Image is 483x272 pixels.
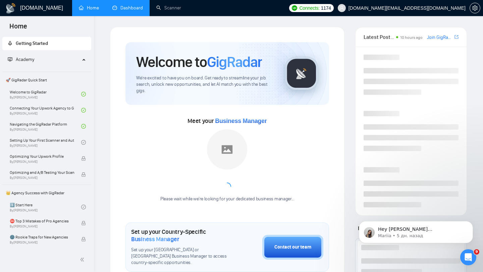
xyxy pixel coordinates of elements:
iframe: Intercom live chat [460,249,476,265]
a: Welcome to GigRadarBy[PERSON_NAME] [10,87,81,101]
span: By [PERSON_NAME] [10,160,74,164]
img: logo [5,3,16,14]
span: check-circle [81,108,86,113]
span: lock [81,172,86,177]
img: placeholder.png [207,129,247,169]
a: setting [470,5,480,11]
span: Set up your [GEOGRAPHIC_DATA] or [GEOGRAPHIC_DATA] Business Manager to access country-specific op... [131,247,229,266]
a: Join GigRadar Slack Community [427,34,453,41]
iframe: Intercom notifications сообщение [349,207,483,254]
span: Academy [8,57,34,62]
span: check-circle [81,140,86,145]
img: gigradar-logo.png [285,57,318,90]
span: rocket [8,41,12,46]
li: Getting Started [2,37,91,50]
h1: Set up your Country-Specific [131,228,229,243]
span: Business Manager [215,118,267,124]
a: Connecting Your Upwork Agency to GigRadarBy[PERSON_NAME] [10,103,81,118]
button: setting [470,3,480,13]
a: dashboardDashboard [112,5,143,11]
a: Setting Up Your First Scanner and Auto-BidderBy[PERSON_NAME] [10,135,81,150]
span: By [PERSON_NAME] [10,241,74,245]
span: user [339,6,344,10]
img: upwork-logo.png [292,5,297,11]
span: 🌚 Rookie Traps for New Agencies [10,234,74,241]
span: 10 hours ago [400,35,423,40]
a: homeHome [79,5,99,11]
span: check-circle [81,124,86,129]
span: 🚀 GigRadar Quick Start [3,73,91,87]
span: lock [81,221,86,225]
button: Contact our team [262,235,323,260]
span: lock [81,237,86,242]
span: double-left [80,256,87,263]
span: loading [222,181,233,193]
a: Navigating the GigRadar PlatformBy[PERSON_NAME] [10,119,81,134]
div: Contact our team [274,244,311,251]
h1: Welcome to [136,53,262,71]
span: We're excited to have you on board. Get ready to streamline your job search, unlock new opportuni... [136,75,274,94]
span: lock [81,156,86,161]
span: Hey [PERSON_NAME][EMAIL_ADDRESS][DOMAIN_NAME], Looks like your Upwork agency Toggle Agency ran ou... [29,19,115,118]
span: 👑 Agency Success with GigRadar [3,186,91,200]
span: Business Manager [131,235,179,243]
span: Getting Started [16,41,48,46]
span: check-circle [81,92,86,96]
span: Academy [16,57,34,62]
span: 1174 [321,4,331,12]
a: export [454,34,459,40]
span: ⛔ Top 3 Mistakes of Pro Agencies [10,218,74,224]
span: Connects: [299,4,319,12]
a: searchScanner [156,5,181,11]
span: GigRadar [207,53,262,71]
span: Optimizing and A/B Testing Your Scanner for Better Results [10,169,74,176]
span: Home [4,21,33,36]
span: Meet your [187,117,267,125]
p: Message from Mariia, sent 5 дн. назад [29,26,116,32]
div: Please wait while we're looking for your dedicated business manager... [156,196,298,202]
span: fund-projection-screen [8,57,12,62]
span: By [PERSON_NAME] [10,176,74,180]
span: 9 [474,249,479,255]
span: check-circle [81,205,86,209]
a: 1️⃣ Start HereBy[PERSON_NAME] [10,200,81,214]
span: Optimizing Your Upwork Profile [10,153,74,160]
span: Latest Posts from the GigRadar Community [364,33,394,41]
span: By [PERSON_NAME] [10,224,74,228]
